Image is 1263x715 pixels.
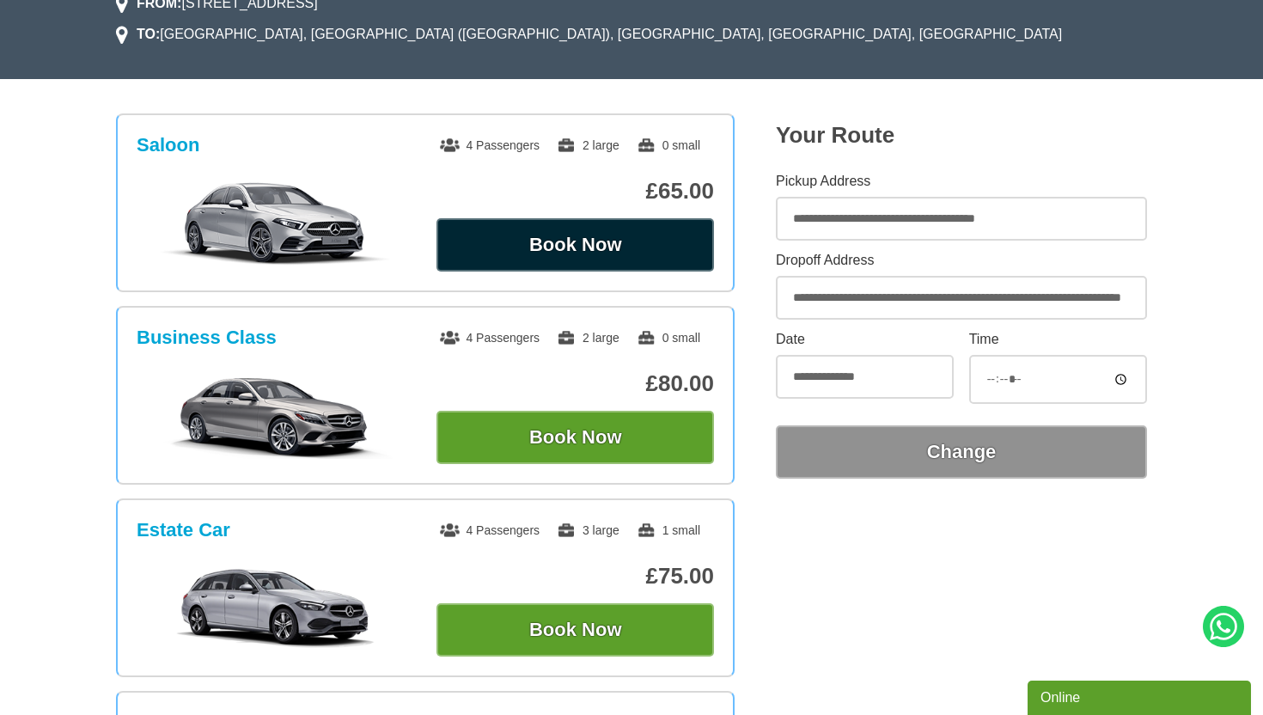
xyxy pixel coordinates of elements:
span: 4 Passengers [440,138,540,152]
li: [GEOGRAPHIC_DATA], [GEOGRAPHIC_DATA] ([GEOGRAPHIC_DATA]), [GEOGRAPHIC_DATA], [GEOGRAPHIC_DATA], [... [116,24,1062,45]
span: 1 small [637,523,700,537]
iframe: chat widget [1028,677,1254,715]
button: Book Now [436,603,714,657]
span: 2 large [557,331,619,345]
span: 0 small [637,138,700,152]
p: £65.00 [436,178,714,205]
span: 3 large [557,523,619,537]
img: Business Class [146,373,405,459]
label: Pickup Address [776,174,1147,188]
button: Book Now [436,411,714,464]
label: Dropoff Address [776,254,1147,267]
button: Book Now [436,218,714,272]
h2: Your Route [776,122,1147,149]
img: Estate Car [146,565,405,651]
p: £75.00 [436,563,714,590]
span: 0 small [637,331,700,345]
h3: Estate Car [137,519,230,541]
img: Saloon [146,180,405,266]
p: £80.00 [436,370,714,397]
span: 4 Passengers [440,523,540,537]
span: 2 large [557,138,619,152]
label: Time [969,333,1147,346]
h3: Saloon [137,134,199,156]
h3: Business Class [137,327,277,349]
span: 4 Passengers [440,331,540,345]
button: Change [776,425,1147,479]
label: Date [776,333,954,346]
strong: TO: [137,27,160,41]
